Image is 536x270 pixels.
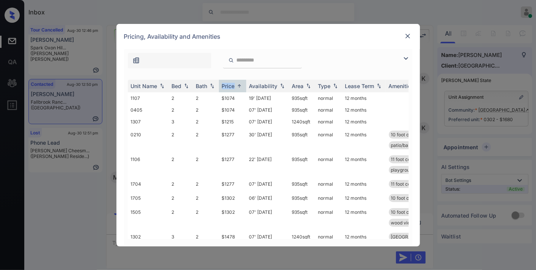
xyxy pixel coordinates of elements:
td: 22' [DATE] [246,152,289,177]
td: 935 sqft [289,92,315,104]
td: 12 months [342,191,386,205]
td: 3 [169,116,193,128]
td: 0405 [128,104,169,116]
td: 935 sqft [289,152,315,177]
td: 2 [193,230,219,254]
td: normal [315,205,342,230]
td: $1074 [219,104,246,116]
img: sorting [375,83,383,88]
td: normal [315,230,342,254]
td: 12 months [342,177,386,191]
td: 2 [193,191,219,205]
td: normal [315,104,342,116]
td: 935 sqft [289,205,315,230]
td: 1240 sqft [289,116,315,128]
td: 3 [169,230,193,254]
td: normal [315,116,342,128]
td: 1307 [128,116,169,128]
td: $1277 [219,128,246,152]
div: Availability [249,83,278,89]
td: 1240 sqft [289,230,315,254]
td: 12 months [342,205,386,230]
img: sorting [158,83,166,88]
span: 11 foot ceiling... [391,156,423,162]
td: 07' [DATE] [246,104,289,116]
img: icon-zuma [132,57,140,64]
td: 2 [169,205,193,230]
td: 2 [193,128,219,152]
img: sorting [278,83,286,88]
td: 07' [DATE] [246,116,289,128]
td: 2 [193,92,219,104]
img: sorting [305,83,312,88]
td: $1302 [219,205,246,230]
td: 2 [193,116,219,128]
img: sorting [182,83,190,88]
td: 1107 [128,92,169,104]
td: 30' [DATE] [246,128,289,152]
td: 0210 [128,128,169,152]
td: normal [315,152,342,177]
td: 19' [DATE] [246,92,289,104]
td: 935 sqft [289,191,315,205]
span: patio/balcony [391,142,420,148]
div: Bed [172,83,182,89]
img: close [404,32,412,40]
td: 1302 [128,230,169,254]
td: 2 [193,177,219,191]
td: 07' [DATE] [246,205,289,230]
td: 2 [169,128,193,152]
span: 10 foot ceiling... [391,195,424,201]
img: sorting [332,83,339,88]
td: 2 [193,205,219,230]
span: playground view [391,167,427,173]
td: 1505 [128,205,169,230]
td: 2 [193,152,219,177]
div: Lease Term [345,83,374,89]
td: $1215 [219,116,246,128]
td: 1704 [128,177,169,191]
td: $1277 [219,177,246,191]
td: 935 sqft [289,177,315,191]
div: Type [318,83,331,89]
span: 10 foot ceiling... [391,209,424,215]
span: 10 foot ceiling... [391,132,424,137]
td: 12 months [342,152,386,177]
div: Area [292,83,304,89]
td: normal [315,177,342,191]
td: 935 sqft [289,104,315,116]
td: 12 months [342,116,386,128]
td: 935 sqft [289,128,315,152]
td: $1302 [219,191,246,205]
td: 2 [169,92,193,104]
td: $1478 [219,230,246,254]
td: normal [315,92,342,104]
td: 2 [193,104,219,116]
div: Unit Name [131,83,157,89]
td: 1106 [128,152,169,177]
td: $1074 [219,92,246,104]
td: $1277 [219,152,246,177]
div: Pricing, Availability and Amenities [116,24,420,49]
div: Price [222,83,235,89]
div: Amenities [389,83,414,89]
td: 2 [169,191,193,205]
td: 06' [DATE] [246,191,289,205]
td: 2 [169,177,193,191]
span: [GEOGRAPHIC_DATA] [391,234,438,240]
td: normal [315,128,342,152]
td: 07' [DATE] [246,177,289,191]
td: 12 months [342,92,386,104]
div: Bath [196,83,207,89]
img: icon-zuma [401,54,410,63]
td: 12 months [342,104,386,116]
img: icon-zuma [228,57,234,64]
td: 2 [169,104,193,116]
img: sorting [208,83,216,88]
span: 11 foot ceiling... [391,181,423,187]
td: 2 [169,152,193,177]
img: sorting [236,83,243,89]
td: normal [315,191,342,205]
td: 12 months [342,128,386,152]
td: 1705 [128,191,169,205]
